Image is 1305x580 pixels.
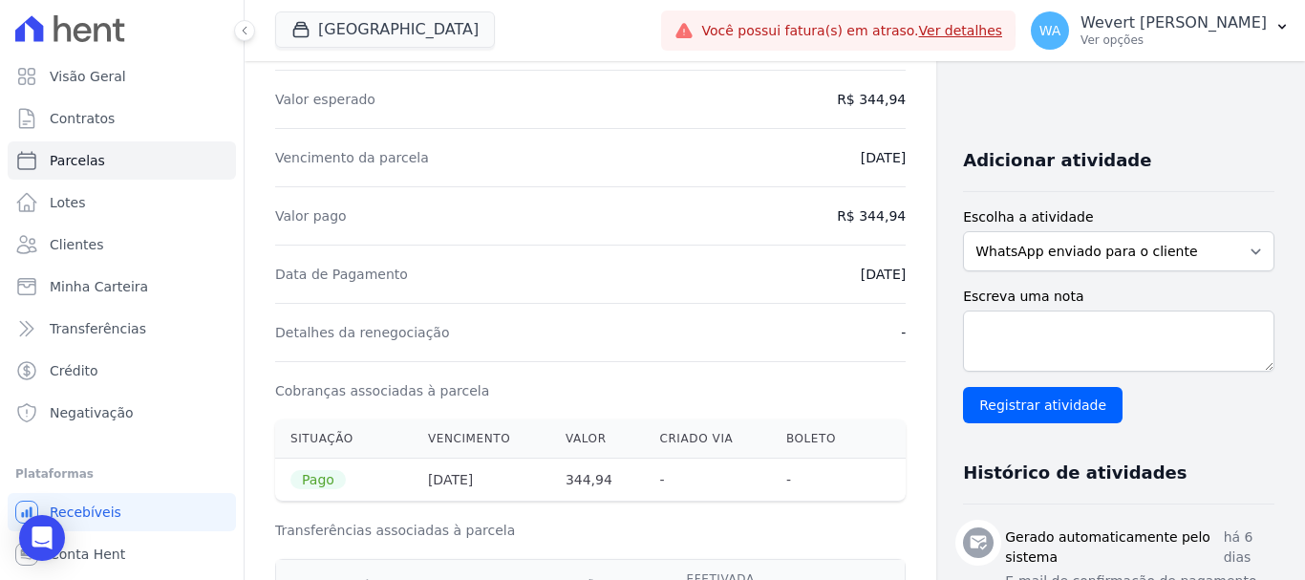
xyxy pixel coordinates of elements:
span: Transferências [50,319,146,338]
label: Escreva uma nota [963,287,1274,307]
a: Minha Carteira [8,268,236,306]
a: Recebíveis [8,493,236,531]
span: Lotes [50,193,86,212]
a: Transferências [8,310,236,348]
th: Criado via [644,419,770,459]
span: Crédito [50,361,98,380]
th: [DATE] [413,459,550,502]
div: Plataformas [15,462,228,485]
span: Você possui fatura(s) em atraso. [701,21,1002,41]
dt: Detalhes da renegociação [275,323,450,342]
span: Minha Carteira [50,277,148,296]
dt: Valor pago [275,206,347,226]
button: [GEOGRAPHIC_DATA] [275,11,495,48]
a: Lotes [8,183,236,222]
dt: Valor esperado [275,90,375,109]
a: Ver detalhes [919,23,1003,38]
a: Negativação [8,394,236,432]
th: Valor [550,419,645,459]
span: Visão Geral [50,67,126,86]
h3: Transferências associadas à parcela [275,521,906,540]
button: WA Wevert [PERSON_NAME] Ver opções [1016,4,1305,57]
dt: Data de Pagamento [275,265,408,284]
th: 344,94 [550,459,645,502]
p: Ver opções [1080,32,1267,48]
th: - [644,459,770,502]
span: Contratos [50,109,115,128]
dt: Vencimento da parcela [275,148,429,167]
a: Crédito [8,352,236,390]
h3: Adicionar atividade [963,149,1151,172]
span: Clientes [50,235,103,254]
span: Parcelas [50,151,105,170]
span: Recebíveis [50,503,121,522]
th: Vencimento [413,419,550,459]
th: - [771,459,868,502]
a: Conta Hent [8,535,236,573]
input: Registrar atividade [963,387,1123,423]
h3: Histórico de atividades [963,462,1187,484]
th: Boleto [771,419,868,459]
dd: R$ 344,94 [837,206,906,226]
a: Parcelas [8,141,236,180]
span: Conta Hent [50,545,125,564]
h3: Gerado automaticamente pelo sistema [1005,527,1223,568]
label: Escolha a atividade [963,207,1274,227]
a: Contratos [8,99,236,138]
dt: Cobranças associadas à parcela [275,381,489,400]
span: Pago [290,470,346,489]
dd: R$ 344,94 [837,90,906,109]
th: Situação [275,419,413,459]
dd: [DATE] [861,265,906,284]
div: Open Intercom Messenger [19,515,65,561]
span: WA [1039,24,1061,37]
a: Visão Geral [8,57,236,96]
p: há 6 dias [1224,527,1274,568]
dd: - [901,323,906,342]
dd: [DATE] [861,148,906,167]
a: Clientes [8,226,236,264]
p: Wevert [PERSON_NAME] [1080,13,1267,32]
span: Negativação [50,403,134,422]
